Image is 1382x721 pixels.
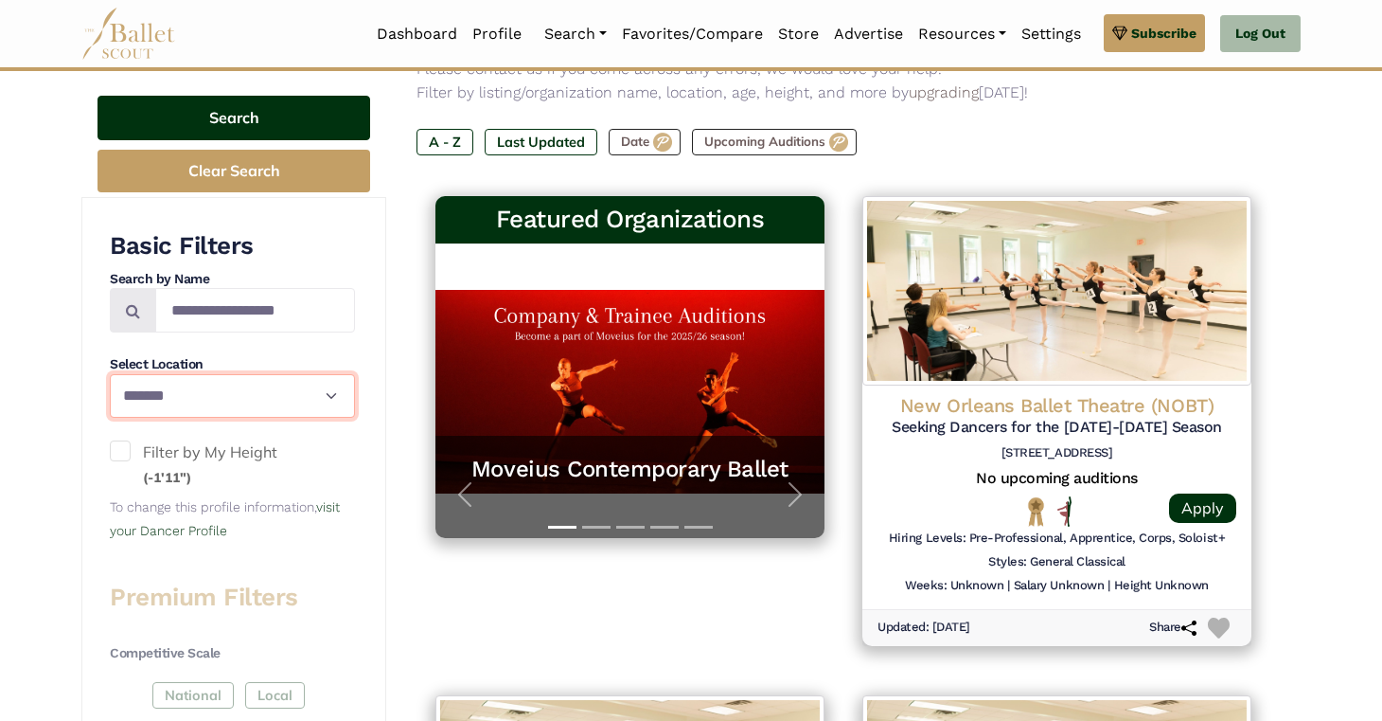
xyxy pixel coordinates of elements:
h4: Competitive Scale [110,644,355,663]
a: Store [771,14,826,54]
h6: Hiring Levels: Pre-Professional, Apprentice, Corps, Soloist+ [889,531,1225,547]
label: A - Z [416,129,473,155]
label: Last Updated [485,129,597,155]
h6: Updated: [DATE] [877,620,970,636]
button: Slide 2 [582,516,611,538]
img: gem.svg [1112,23,1127,44]
small: To change this profile information, [110,499,340,539]
a: Favorites/Compare [614,14,771,54]
h4: New Orleans Ballet Theatre (NOBT) [877,393,1236,418]
h3: Premium Filters [110,582,355,614]
a: Dashboard [369,14,465,54]
h6: Salary Unknown [1014,578,1104,594]
button: Clear Search [97,150,370,192]
h6: | [1107,578,1110,594]
label: Filter by My Height [110,441,355,489]
a: Log Out [1220,15,1301,53]
label: Upcoming Auditions [692,129,857,155]
button: Slide 4 [650,516,679,538]
h3: Basic Filters [110,230,355,262]
h4: Search by Name [110,270,355,289]
h6: Height Unknown [1114,578,1209,594]
h5: No upcoming auditions [877,469,1236,489]
h5: Seeking Dancers for the [DATE]-[DATE] Season [877,418,1236,438]
a: Subscribe [1104,14,1205,52]
input: Search by names... [155,288,355,333]
small: (-1'11") [143,469,191,486]
button: Search [97,96,370,140]
img: Heart [1208,618,1230,640]
img: Logo [862,196,1251,386]
button: Slide 1 [548,516,576,538]
label: Date [609,129,681,155]
a: Advertise [826,14,911,54]
span: Subscribe [1131,23,1196,44]
a: Apply [1169,494,1236,523]
h6: Share [1149,620,1196,636]
button: Slide 3 [616,516,645,538]
a: Resources [911,14,1014,54]
button: Slide 5 [684,516,713,538]
a: Settings [1014,14,1089,54]
p: Filter by listing/organization name, location, age, height, and more by [DATE]! [416,81,1270,105]
img: All [1057,496,1072,527]
h3: Featured Organizations [451,204,809,236]
a: upgrading [909,83,979,101]
a: Search [537,14,614,54]
h6: Styles: General Classical [988,554,1125,570]
h4: Select Location [110,355,355,374]
h6: | [1007,578,1010,594]
a: Moveius Contemporary Ballet [454,455,806,484]
h6: Weeks: Unknown [905,578,1003,594]
h6: [STREET_ADDRESS] [877,445,1236,461]
img: National [1024,496,1048,526]
a: Profile [465,14,529,54]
